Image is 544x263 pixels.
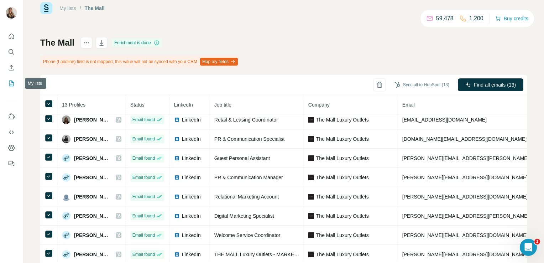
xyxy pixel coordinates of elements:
div: Phone (Landline) field is not mapped, this value will not be synced with your CRM [40,56,239,68]
span: Email found [132,194,155,200]
img: Avatar [62,135,70,143]
span: Email found [132,232,155,238]
img: Avatar [62,212,70,220]
button: Use Surfe API [6,126,17,139]
button: My lists [6,77,17,90]
span: [PERSON_NAME][EMAIL_ADDRESS][DOMAIN_NAME] [402,194,528,200]
span: [PERSON_NAME] [74,174,109,181]
img: LinkedIn logo [174,232,180,238]
span: Digital Marketing Specialist [214,213,274,219]
span: LinkedIn [182,135,201,143]
span: [PERSON_NAME][EMAIL_ADDRESS][DOMAIN_NAME] [402,252,528,257]
span: [DOMAIN_NAME][EMAIL_ADDRESS][DOMAIN_NAME] [402,136,527,142]
span: Email [402,102,415,108]
button: Quick start [6,30,17,43]
span: [PERSON_NAME] [74,232,109,239]
span: The Mall Luxury Outlets [316,232,369,239]
span: [PERSON_NAME] [74,212,109,220]
span: LinkedIn [182,174,201,181]
img: LinkedIn logo [174,213,180,219]
img: Avatar [62,173,70,182]
img: company-logo [308,155,314,161]
span: PR & Communication Manager [214,175,283,180]
button: Find all emails (13) [458,78,523,91]
img: LinkedIn logo [174,117,180,123]
span: The Mall Luxury Outlets [316,135,369,143]
span: Email found [132,251,155,258]
span: LinkedIn [182,212,201,220]
span: Retail & Leasing Coordinator [214,117,278,123]
span: [PERSON_NAME]' [74,251,109,258]
p: 59,478 [436,14,454,23]
img: company-logo [308,213,314,219]
span: Find all emails (13) [474,81,516,88]
img: LinkedIn logo [174,194,180,200]
img: Avatar [6,7,17,19]
span: Email found [132,155,155,161]
img: Avatar [62,154,70,163]
span: Email found [132,213,155,219]
span: Job title [214,102,231,108]
button: Search [6,46,17,58]
span: LinkedIn [182,155,201,162]
div: The Mall [85,5,105,12]
span: LinkedIn [174,102,193,108]
img: Avatar [62,231,70,239]
img: company-logo [308,117,314,123]
img: LinkedIn logo [174,136,180,142]
span: [PERSON_NAME] [74,193,109,200]
span: Company [308,102,330,108]
img: Avatar [62,250,70,259]
img: LinkedIn logo [174,175,180,180]
span: LinkedIn [182,193,201,200]
img: LinkedIn logo [174,252,180,257]
img: LinkedIn logo [174,155,180,161]
button: Map my fields [200,58,238,66]
span: The Mall Luxury Outlets [316,212,369,220]
p: 1,200 [469,14,483,23]
img: company-logo [308,194,314,200]
img: company-logo [308,252,314,257]
li: / [80,5,81,12]
span: [EMAIL_ADDRESS][DOMAIN_NAME] [402,117,487,123]
span: 13 Profiles [62,102,85,108]
button: actions [81,37,92,48]
img: Avatar [62,115,70,124]
span: The Mall Luxury Outlets [316,174,369,181]
span: Guest Personal Assistant [214,155,270,161]
span: The Mall Luxury Outlets [316,155,369,162]
span: Relational Marketing Account [214,194,279,200]
span: [PERSON_NAME] [74,135,109,143]
span: PR & Communication Specialist [214,136,285,142]
button: Dashboard [6,141,17,154]
span: THE MALL Luxury Outlets - MARKETING MANAGER [214,252,333,257]
span: The Mall Luxury Outlets [316,116,369,123]
span: Email found [132,117,155,123]
span: [PERSON_NAME][EMAIL_ADDRESS][DOMAIN_NAME] [402,175,528,180]
span: Welcome Service Coordinator [214,232,281,238]
button: Buy credits [495,14,528,24]
span: [PERSON_NAME] [74,155,109,162]
span: [PERSON_NAME] [74,116,109,123]
span: 1 [534,239,540,244]
div: Enrichment is done [112,38,162,47]
span: [PERSON_NAME][EMAIL_ADDRESS][DOMAIN_NAME] [402,232,528,238]
img: Surfe Logo [40,2,52,14]
span: The Mall Luxury Outlets [316,193,369,200]
span: LinkedIn [182,232,201,239]
img: Avatar [62,192,70,201]
img: company-logo [308,232,314,238]
span: LinkedIn [182,116,201,123]
button: Feedback [6,157,17,170]
span: Email found [132,174,155,181]
h1: The Mall [40,37,74,48]
a: My lists [59,5,76,11]
span: Email found [132,136,155,142]
img: company-logo [308,136,314,142]
button: Sync all to HubSpot (13) [389,79,454,90]
img: company-logo [308,175,314,180]
button: Enrich CSV [6,61,17,74]
iframe: Intercom live chat [520,239,537,256]
span: Status [130,102,145,108]
span: The Mall Luxury Outlets [316,251,369,258]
